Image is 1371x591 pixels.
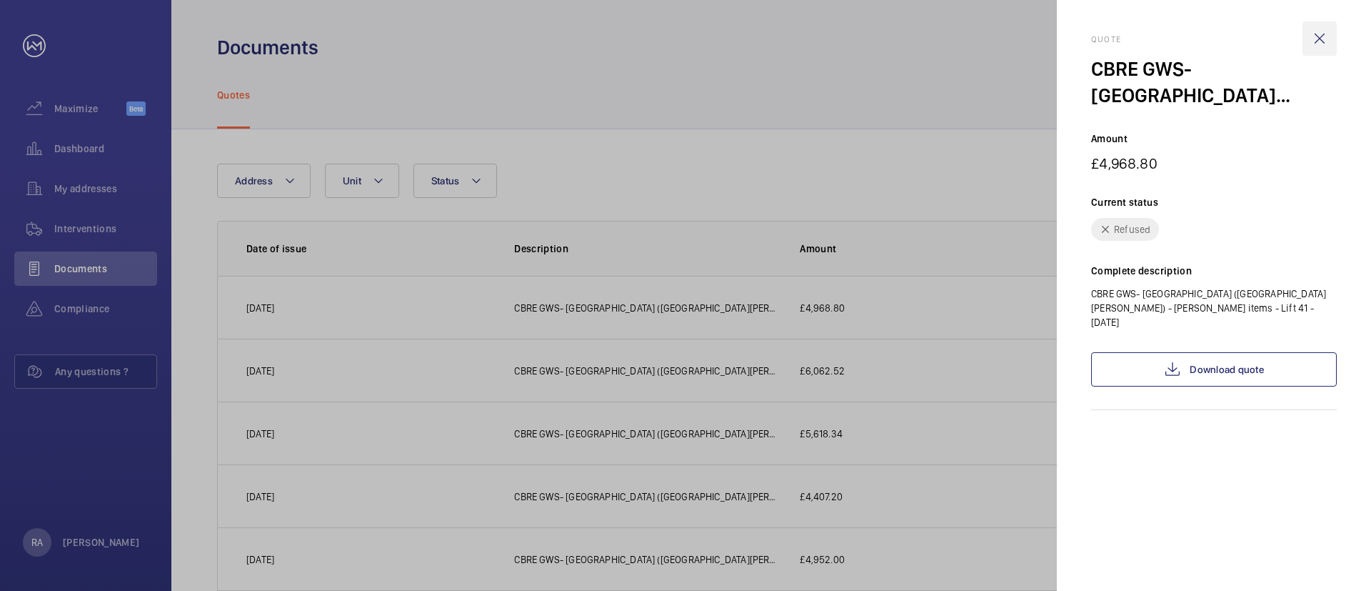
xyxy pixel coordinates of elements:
[1114,222,1150,237] p: Refused
[1091,56,1337,109] div: CBRE GWS- [GEOGRAPHIC_DATA] ([GEOGRAPHIC_DATA][PERSON_NAME]) - [PERSON_NAME] items - Lift 41 - [D...
[1091,287,1337,329] p: CBRE GWS- [GEOGRAPHIC_DATA] ([GEOGRAPHIC_DATA][PERSON_NAME]) - [PERSON_NAME] items - Lift 41 - [D...
[1091,264,1337,278] p: Complete description
[1091,131,1337,146] p: Amount
[1091,352,1337,387] a: Download quote
[1091,195,1337,209] p: Current status
[1091,34,1337,44] h2: Quote
[1091,154,1337,172] p: £4,968.80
